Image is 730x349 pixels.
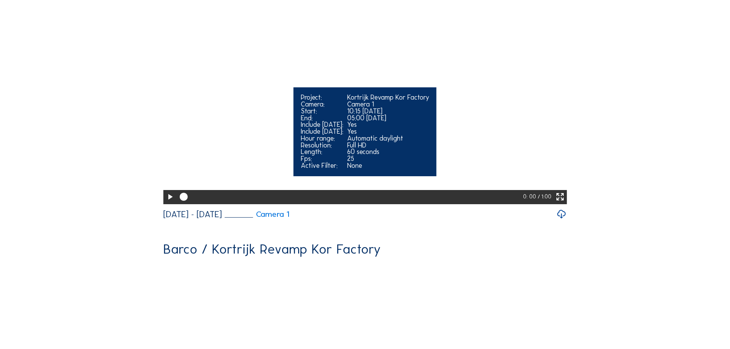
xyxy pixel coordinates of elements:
[301,149,343,156] div: Length:
[538,190,551,204] div: / 1:00
[347,108,429,115] div: 10:15 [DATE]
[163,210,222,219] div: [DATE] - [DATE]
[301,135,343,142] div: Hour range:
[301,162,343,169] div: Active Filter:
[347,156,429,162] div: 25
[347,142,429,149] div: Full HD
[301,121,343,128] div: Include [DATE]:
[523,190,538,204] div: 0: 00
[301,128,343,135] div: Include [DATE]:
[301,94,343,101] div: Project:
[163,1,567,203] video: Your browser does not support the video tag.
[347,135,429,142] div: Automatic daylight
[301,115,343,122] div: End:
[301,101,343,108] div: Camera:
[347,128,429,135] div: Yes
[301,108,343,115] div: Start:
[347,94,429,101] div: Kortrijk Revamp Kor Factory
[301,156,343,162] div: Fps:
[347,115,429,122] div: 05:00 [DATE]
[225,210,289,218] a: Camera 1
[163,242,381,256] div: Barco / Kortrijk Revamp Kor Factory
[347,101,429,108] div: Camera 1
[301,142,343,149] div: Resolution:
[347,162,429,169] div: None
[347,121,429,128] div: Yes
[347,149,429,156] div: 60 seconds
